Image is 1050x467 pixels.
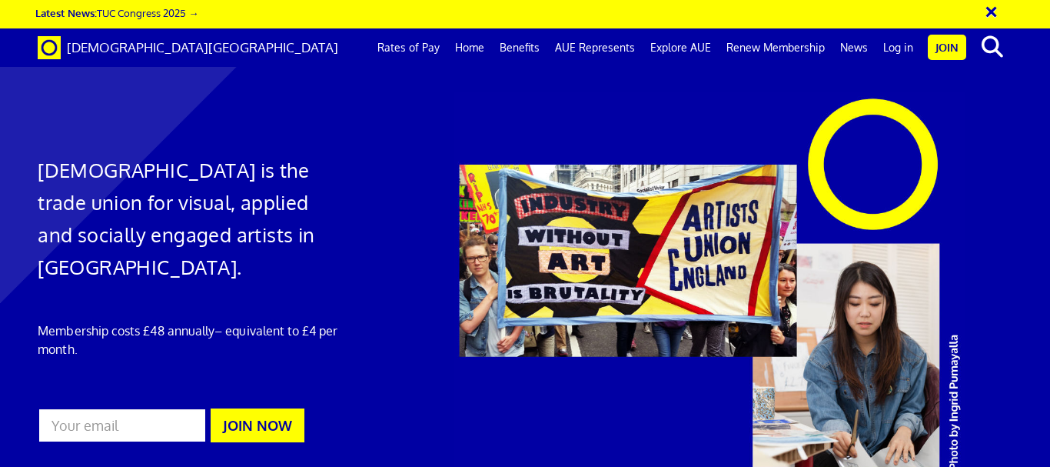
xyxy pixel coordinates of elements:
p: Membership costs £48 annually – equivalent to £4 per month. [38,322,347,359]
h1: [DEMOGRAPHIC_DATA] is the trade union for visual, applied and socially engaged artists in [GEOGRA... [38,154,347,283]
a: AUE Represents [547,28,643,67]
a: Latest News:TUC Congress 2025 → [35,6,198,19]
input: Your email [38,408,207,443]
strong: Latest News: [35,6,97,19]
a: News [832,28,876,67]
a: Brand [DEMOGRAPHIC_DATA][GEOGRAPHIC_DATA] [26,28,350,67]
a: Join [928,35,966,60]
a: Rates of Pay [370,28,447,67]
a: Explore AUE [643,28,719,67]
a: Log in [876,28,921,67]
span: [DEMOGRAPHIC_DATA][GEOGRAPHIC_DATA] [67,39,338,55]
a: Home [447,28,492,67]
button: JOIN NOW [211,409,304,442]
a: Renew Membership [719,28,832,67]
a: Benefits [492,28,547,67]
button: search [969,31,1016,63]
